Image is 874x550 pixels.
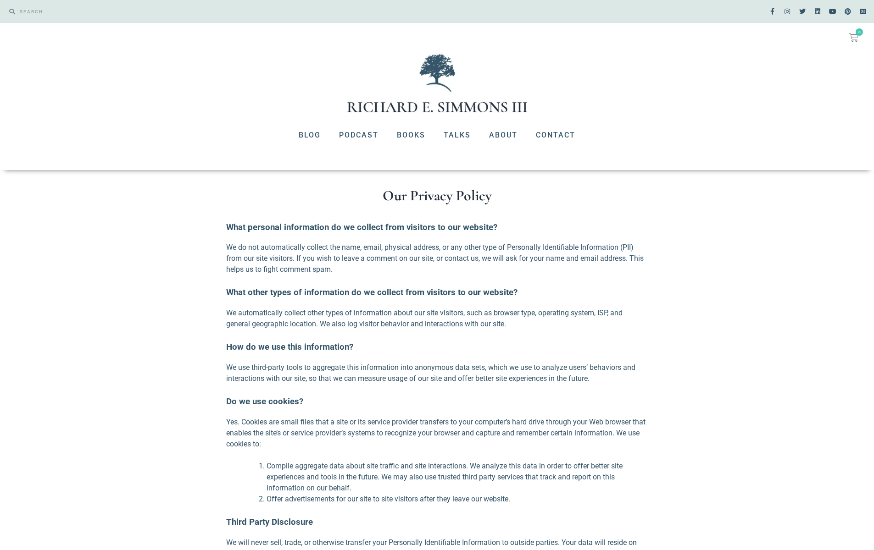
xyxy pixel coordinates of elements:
[226,221,647,234] h3: What personal information do we collect from visitors to our website?
[226,341,647,353] h3: How do we use this information?
[226,362,647,384] p: We use third-party tools to aggregate this information into anonymous data sets, which we use to ...
[856,28,863,36] span: 0
[289,123,330,147] a: Blog
[527,123,585,147] a: Contact
[226,395,647,408] h3: Do we use cookies?
[267,494,647,505] li: Offer advertisements for our site to site visitors after they leave our website.
[226,242,647,275] p: We do not automatically collect the name, email, physical address, or any other type of Personall...
[226,286,647,299] h3: What other types of information do we collect from visitors to our website?
[15,5,433,18] input: SEARCH
[226,417,647,450] p: Yes. Cookies are small files that a site or its service provider transfers to your computer’s har...
[226,308,647,330] p: We automatically collect other types of information about our site visitors, such as browser type...
[388,123,434,147] a: Books
[125,188,749,203] h1: Our Privacy Policy
[434,123,480,147] a: Talks
[226,516,647,528] h3: Third Party Disclosure
[838,27,869,48] a: 0
[330,123,388,147] a: Podcast
[480,123,527,147] a: About
[267,461,647,494] li: Compile aggregate data about site traffic and site interactions. We analyze this data in order to...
